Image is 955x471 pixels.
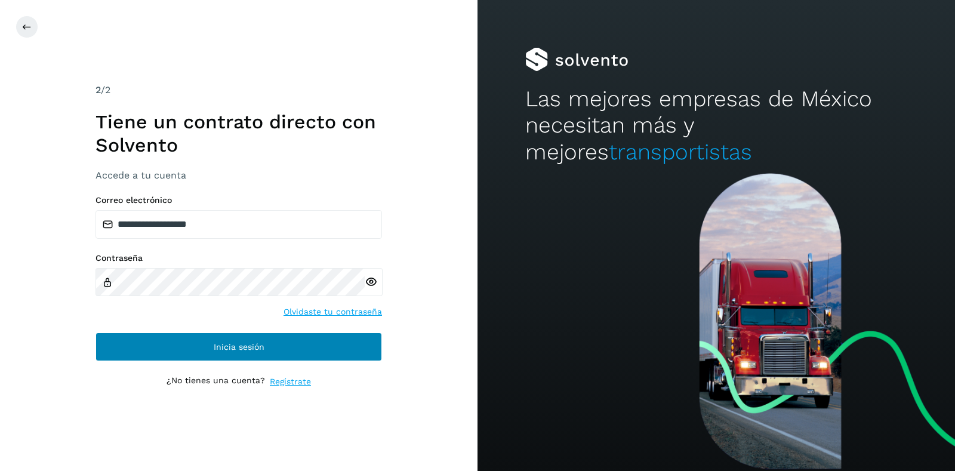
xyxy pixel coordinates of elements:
div: /2 [95,83,382,97]
h1: Tiene un contrato directo con Solvento [95,110,382,156]
label: Correo electrónico [95,195,382,205]
button: Inicia sesión [95,333,382,361]
h3: Accede a tu cuenta [95,170,382,181]
label: Contraseña [95,253,382,263]
a: Olvidaste tu contraseña [284,306,382,318]
p: ¿No tienes una cuenta? [167,375,265,388]
span: 2 [95,84,101,96]
h2: Las mejores empresas de México necesitan más y mejores [525,86,907,165]
span: transportistas [609,139,752,165]
span: Inicia sesión [214,343,264,351]
a: Regístrate [270,375,311,388]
